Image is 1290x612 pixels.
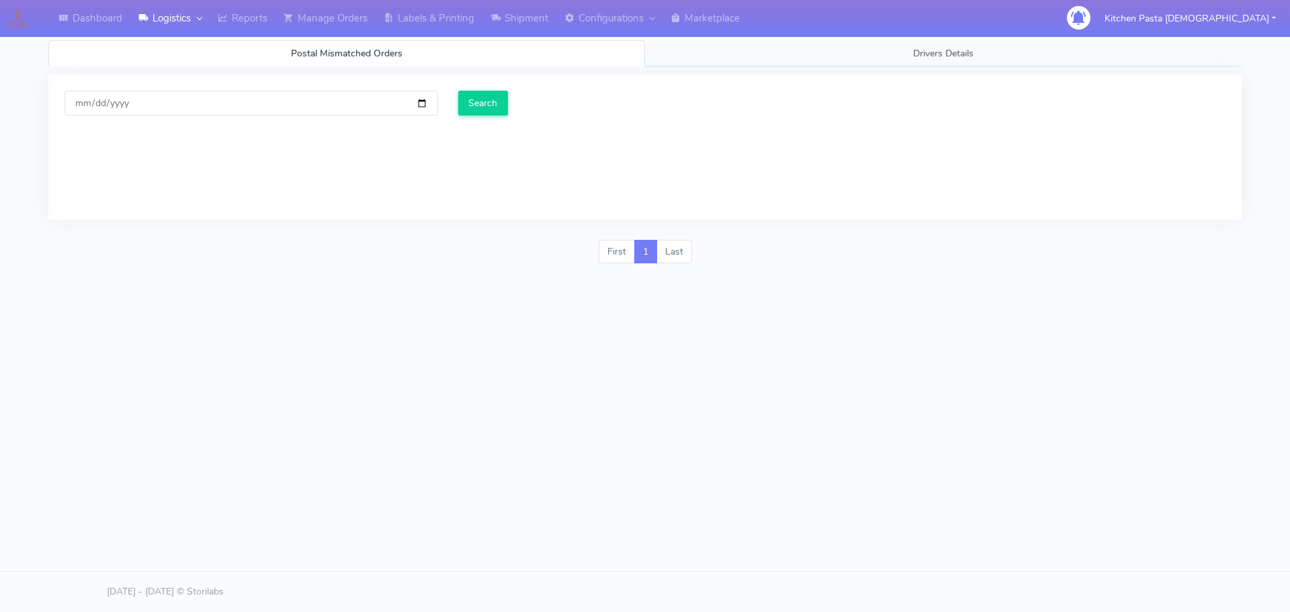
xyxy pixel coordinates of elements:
[48,40,1242,67] ul: Tabs
[291,47,402,60] span: Postal Mismatched Orders
[913,47,974,60] span: Drivers Details
[634,240,657,264] a: 1
[1094,5,1286,32] button: Kitchen Pasta [DEMOGRAPHIC_DATA]
[458,91,508,116] input: Search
